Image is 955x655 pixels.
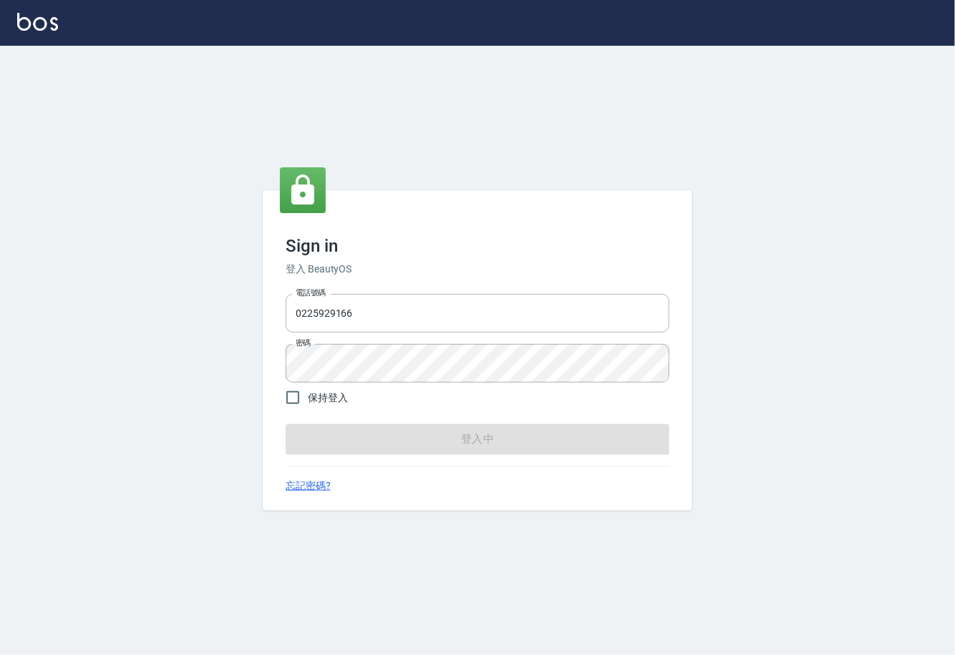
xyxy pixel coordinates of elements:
[286,262,669,277] h6: 登入 BeautyOS
[286,236,669,256] h3: Sign in
[296,338,311,348] label: 密碼
[286,478,331,493] a: 忘記密碼?
[296,287,326,298] label: 電話號碼
[308,390,348,405] span: 保持登入
[17,13,58,31] img: Logo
